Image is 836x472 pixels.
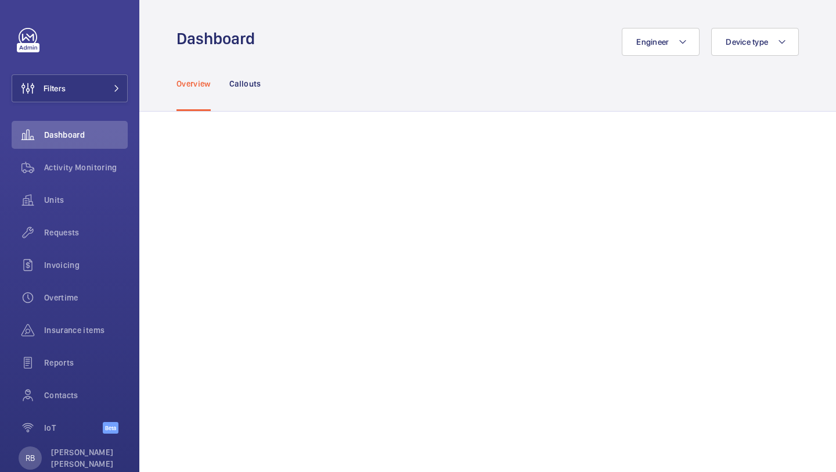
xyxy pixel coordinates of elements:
span: Device type [726,37,768,47]
p: [PERSON_NAME] [PERSON_NAME] [51,446,121,470]
button: Engineer [622,28,700,56]
span: Overtime [44,292,128,303]
button: Filters [12,74,128,102]
span: Dashboard [44,129,128,141]
p: Overview [176,78,211,90]
span: IoT [44,422,103,434]
span: Beta [103,422,118,434]
span: Insurance items [44,324,128,336]
h1: Dashboard [176,28,262,49]
span: Contacts [44,389,128,401]
span: Units [44,194,128,206]
button: Device type [711,28,799,56]
span: Reports [44,357,128,369]
p: RB [26,452,35,464]
p: Callouts [229,78,261,90]
span: Activity Monitoring [44,162,128,173]
span: Engineer [636,37,669,47]
span: Requests [44,227,128,238]
span: Filters [44,83,66,94]
span: Invoicing [44,259,128,271]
